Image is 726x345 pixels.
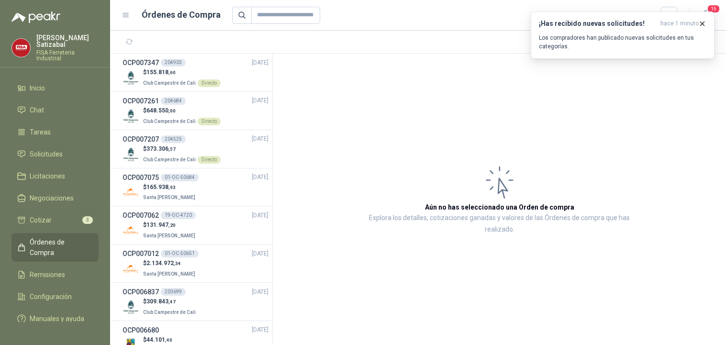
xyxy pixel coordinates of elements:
[143,157,196,162] span: Club Campestre de Cali
[252,249,268,258] span: [DATE]
[707,4,720,13] span: 15
[123,248,159,259] h3: OCP007012
[123,287,159,297] h3: OCP006837
[146,145,176,152] span: 373.306
[123,184,139,200] img: Company Logo
[165,337,172,343] span: ,40
[30,83,45,93] span: Inicio
[11,233,99,262] a: Órdenes de Compra
[123,210,159,221] h3: OCP007062
[30,269,65,280] span: Remisiones
[123,96,268,126] a: OCP007261204684[DATE] Company Logo$648.550,00Club Campestre de CaliDirecto
[252,173,268,182] span: [DATE]
[11,11,60,23] img: Logo peakr
[143,119,196,124] span: Club Campestre de Cali
[123,134,268,164] a: OCP007207204525[DATE] Company Logo$373.306,57Club Campestre de CaliDirecto
[11,266,99,284] a: Remisiones
[143,335,185,345] p: $
[30,127,51,137] span: Tareas
[168,70,176,75] span: ,60
[123,260,139,277] img: Company Logo
[30,105,44,115] span: Chat
[12,39,30,57] img: Company Logo
[425,202,574,212] h3: Aún no has seleccionado una Orden de compra
[123,248,268,278] a: OCP00701201-OC-50651[DATE] Company Logo$2.134.972,34Santa [PERSON_NAME]
[252,211,268,220] span: [DATE]
[161,288,186,296] div: 203699
[174,261,181,266] span: ,34
[30,237,89,258] span: Órdenes de Compra
[30,149,63,159] span: Solicitudes
[30,291,72,302] span: Configuración
[161,211,196,219] div: 19-OC-4720
[146,184,176,190] span: 165.938
[30,171,65,181] span: Licitaciones
[198,156,221,164] div: Directo
[369,212,630,235] p: Explora los detalles, cotizaciones ganadas y valores de las Órdenes de compra que has realizado.
[168,146,176,152] span: ,57
[539,20,657,28] h3: ¡Has recibido nuevas solicitudes!
[252,96,268,105] span: [DATE]
[252,325,268,334] span: [DATE]
[123,210,268,240] a: OCP00706219-OC-4720[DATE] Company Logo$131.947,20Santa [PERSON_NAME]
[161,174,199,181] div: 01-OC-50684
[660,20,699,28] span: hace 1 minuto
[143,80,196,86] span: Club Campestre de Cali
[123,172,268,202] a: OCP00707501-OC-50684[DATE] Company Logo$165.938,93Santa [PERSON_NAME]
[143,297,198,306] p: $
[82,216,93,224] span: 3
[252,134,268,144] span: [DATE]
[143,68,221,77] p: $
[123,146,139,163] img: Company Logo
[30,313,84,324] span: Manuales y ayuda
[36,50,99,61] p: FISA Ferreteria Industrial
[143,259,197,268] p: $
[146,222,176,228] span: 131.947
[539,33,706,51] p: Los compradores han publicado nuevas solicitudes en tus categorías.
[123,287,268,317] a: OCP006837203699[DATE] Company Logo$309.843,47Club Campestre de Cali
[143,221,197,230] p: $
[30,215,52,225] span: Cotizar
[168,185,176,190] span: ,93
[198,79,221,87] div: Directo
[123,325,159,335] h3: OCP006680
[143,271,195,277] span: Santa [PERSON_NAME]
[143,310,196,315] span: Club Campestre de Cali
[143,106,221,115] p: $
[198,118,221,125] div: Directo
[123,96,159,106] h3: OCP007261
[123,108,139,124] img: Company Logo
[36,34,99,48] p: [PERSON_NAME] Satizabal
[11,167,99,185] a: Licitaciones
[30,193,74,203] span: Negociaciones
[168,223,176,228] span: ,20
[11,310,99,328] a: Manuales y ayuda
[168,108,176,113] span: ,00
[11,145,99,163] a: Solicitudes
[123,57,159,68] h3: OCP007347
[143,183,197,192] p: $
[123,69,139,86] img: Company Logo
[143,195,195,200] span: Santa [PERSON_NAME]
[146,69,176,76] span: 155.818
[531,11,715,59] button: ¡Has recibido nuevas solicitudes!hace 1 minuto Los compradores han publicado nuevas solicitudes e...
[161,97,186,105] div: 204684
[168,299,176,304] span: ,47
[143,233,195,238] span: Santa [PERSON_NAME]
[161,135,186,143] div: 204525
[146,107,176,114] span: 648.550
[143,145,221,154] p: $
[123,299,139,315] img: Company Logo
[11,101,99,119] a: Chat
[11,189,99,207] a: Negociaciones
[697,7,715,24] button: 15
[11,79,99,97] a: Inicio
[146,336,172,343] span: 44.101
[146,298,176,305] span: 309.843
[146,260,181,267] span: 2.134.972
[11,211,99,229] a: Cotizar3
[123,172,159,183] h3: OCP007075
[142,8,221,22] h1: Órdenes de Compra
[11,123,99,141] a: Tareas
[123,134,159,145] h3: OCP007207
